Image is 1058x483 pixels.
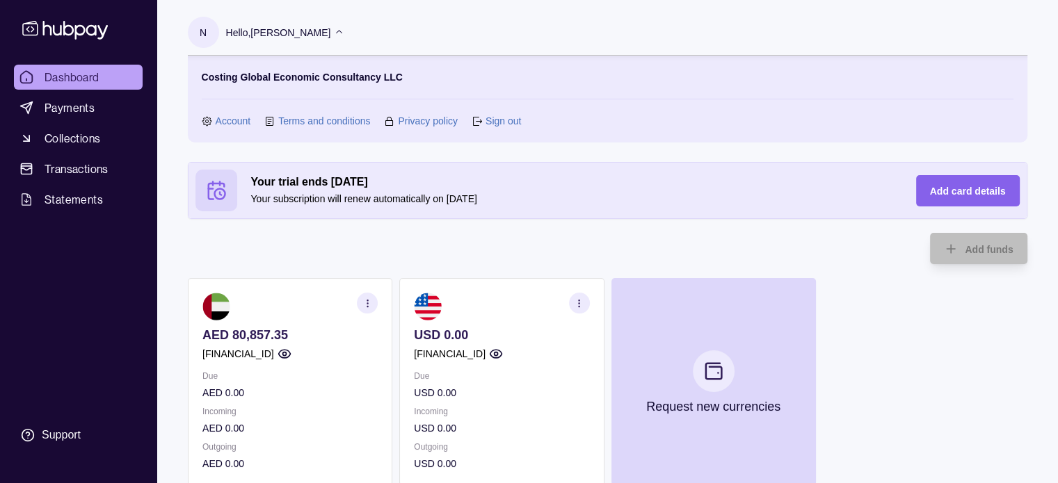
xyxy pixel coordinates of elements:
span: Dashboard [45,69,99,85]
p: Your subscription will renew automatically on [DATE] [251,191,888,206]
p: Hello, [PERSON_NAME] [226,25,331,40]
p: USD 0.00 [414,420,589,436]
p: Costing Global Economic Consultancy LLC [202,69,403,85]
p: AED 0.00 [202,456,378,471]
p: Outgoing [202,439,378,455]
a: Payments [14,95,143,120]
p: USD 0.00 [414,456,589,471]
p: N [200,25,207,40]
button: Add funds [930,233,1027,264]
h2: Your trial ends [DATE] [251,174,888,190]
p: Due [414,368,589,384]
a: Dashboard [14,65,143,90]
span: Add card details [930,186,1006,197]
a: Support [14,420,143,450]
a: Account [216,113,251,129]
p: AED 0.00 [202,420,378,436]
span: Collections [45,130,100,147]
p: USD 0.00 [414,385,589,400]
p: Incoming [414,404,589,419]
img: ae [202,293,230,320]
a: Sign out [486,113,521,129]
img: us [414,293,442,320]
p: AED 80,857.35 [202,327,378,343]
button: Add card details [916,175,1020,206]
a: Statements [14,187,143,212]
a: Transactions [14,156,143,181]
span: Transactions [45,161,109,177]
p: USD 0.00 [414,327,589,343]
p: AED 0.00 [202,385,378,400]
span: Add funds [965,244,1013,255]
p: [FINANCIAL_ID] [414,346,486,361]
a: Privacy policy [398,113,458,129]
p: Request new currencies [646,399,780,414]
div: Support [42,427,81,443]
p: Incoming [202,404,378,419]
span: Statements [45,191,103,208]
span: Payments [45,99,95,116]
a: Terms and conditions [278,113,370,129]
a: Collections [14,126,143,151]
p: Due [202,368,378,384]
p: Outgoing [414,439,589,455]
p: [FINANCIAL_ID] [202,346,274,361]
